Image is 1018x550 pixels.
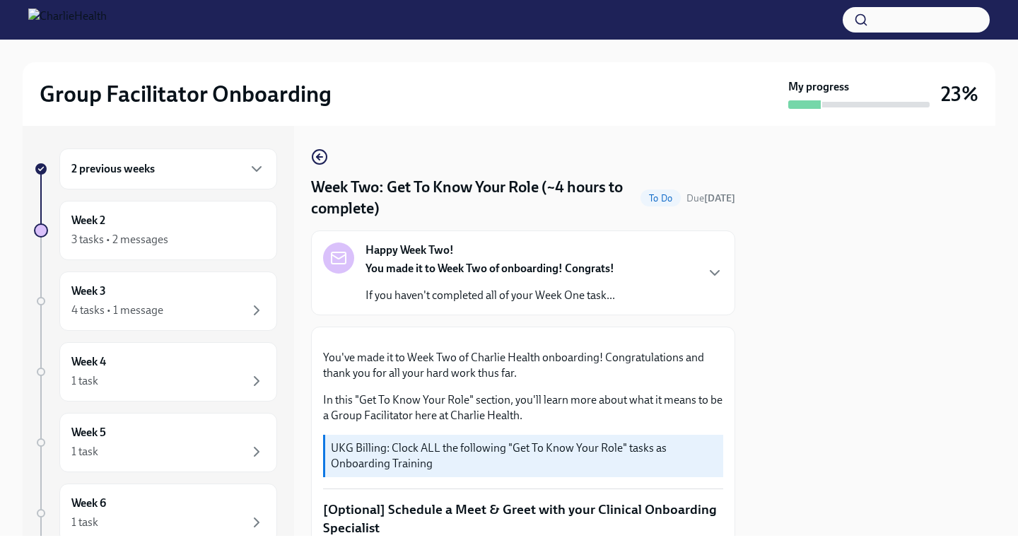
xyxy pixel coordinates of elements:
[941,81,978,107] h3: 23%
[34,271,277,331] a: Week 34 tasks • 1 message
[40,80,332,108] h2: Group Facilitator Onboarding
[71,496,106,511] h6: Week 6
[71,213,105,228] h6: Week 2
[71,354,106,370] h6: Week 4
[71,303,163,318] div: 4 tasks • 1 message
[28,8,107,31] img: CharlieHealth
[686,192,735,204] span: Due
[365,262,614,275] strong: You made it to Week Two of onboarding! Congrats!
[331,440,718,472] p: UKG Billing: Clock ALL the following "Get To Know Your Role" tasks as Onboarding Training
[365,242,454,258] strong: Happy Week Two!
[323,350,723,381] p: You've made it to Week Two of Charlie Health onboarding! Congratulations and thank you for all yo...
[34,201,277,260] a: Week 23 tasks • 2 messages
[34,413,277,472] a: Week 51 task
[71,373,98,389] div: 1 task
[640,193,681,204] span: To Do
[323,392,723,423] p: In this "Get To Know Your Role" section, you'll learn more about what it means to be a Group Faci...
[34,484,277,543] a: Week 61 task
[71,444,98,460] div: 1 task
[71,283,106,299] h6: Week 3
[311,177,635,219] h4: Week Two: Get To Know Your Role (~4 hours to complete)
[71,161,155,177] h6: 2 previous weeks
[71,425,106,440] h6: Week 5
[704,192,735,204] strong: [DATE]
[323,501,723,537] p: [Optional] Schedule a Meet & Greet with your Clinical Onboarding Specialist
[59,148,277,189] div: 2 previous weeks
[788,79,849,95] strong: My progress
[34,342,277,402] a: Week 41 task
[365,288,615,303] p: If you haven't completed all of your Week One task...
[71,515,98,530] div: 1 task
[686,192,735,205] span: August 25th, 2025 10:00
[71,232,168,247] div: 3 tasks • 2 messages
